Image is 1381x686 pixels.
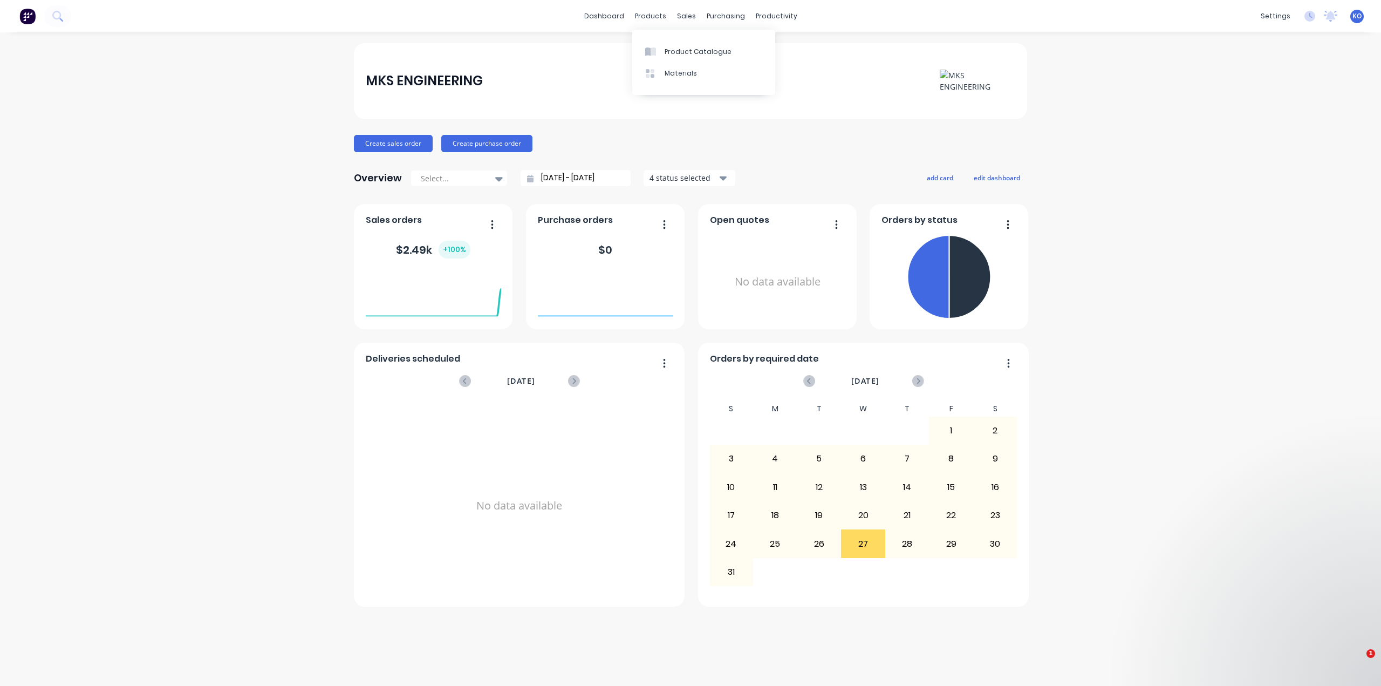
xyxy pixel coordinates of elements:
div: 13 [842,474,885,501]
div: 1 [929,417,973,444]
div: 16 [974,474,1017,501]
button: edit dashboard [967,171,1027,185]
iframe: Intercom live chat [1344,649,1370,675]
div: MKS ENGINEERING [366,70,483,92]
img: MKS ENGINEERING [940,70,1015,92]
div: 14 [886,474,929,501]
div: 2 [974,417,1017,444]
span: KO [1352,11,1362,21]
button: Create purchase order [441,135,532,152]
div: 5 [798,445,841,472]
div: 26 [798,530,841,557]
div: $ 2.49k [396,241,470,259]
div: F [929,401,973,417]
div: 20 [842,502,885,529]
div: 28 [886,530,929,557]
div: settings [1255,8,1296,24]
div: M [753,401,797,417]
div: Overview [354,167,402,189]
a: Materials [632,63,775,84]
div: + 100 % [439,241,470,259]
span: [DATE] [851,375,879,387]
span: 1 [1366,649,1375,658]
span: Orders by required date [710,352,819,365]
div: 10 [710,474,753,501]
div: 19 [798,502,841,529]
div: 31 [710,559,753,586]
div: 9 [974,445,1017,472]
a: dashboard [579,8,630,24]
div: 15 [929,474,973,501]
span: Deliveries scheduled [366,352,460,365]
div: sales [672,8,701,24]
div: T [797,401,842,417]
div: 8 [929,445,973,472]
span: Sales orders [366,214,422,227]
div: No data available [366,401,673,610]
div: 17 [710,502,753,529]
div: 4 status selected [650,172,717,184]
div: S [973,401,1017,417]
div: 25 [754,530,797,557]
div: 21 [886,502,929,529]
div: 24 [710,530,753,557]
div: 6 [842,445,885,472]
div: productivity [750,8,803,24]
div: 7 [886,445,929,472]
img: Factory [19,8,36,24]
div: T [885,401,929,417]
div: Materials [665,69,697,78]
div: 29 [929,530,973,557]
a: Product Catalogue [632,40,775,62]
div: 11 [754,474,797,501]
button: 4 status selected [644,170,735,186]
div: Product Catalogue [665,47,731,57]
div: 3 [710,445,753,472]
div: 4 [754,445,797,472]
div: 23 [974,502,1017,529]
div: No data available [710,231,845,333]
div: products [630,8,672,24]
div: 30 [974,530,1017,557]
div: S [709,401,754,417]
div: purchasing [701,8,750,24]
span: Purchase orders [538,214,613,227]
span: [DATE] [507,375,535,387]
span: Orders by status [881,214,958,227]
button: Create sales order [354,135,433,152]
span: Open quotes [710,214,769,227]
div: $ 0 [598,242,612,258]
button: add card [920,171,960,185]
div: 22 [929,502,973,529]
div: 12 [798,474,841,501]
div: W [841,401,885,417]
div: 27 [842,530,885,557]
div: 18 [754,502,797,529]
